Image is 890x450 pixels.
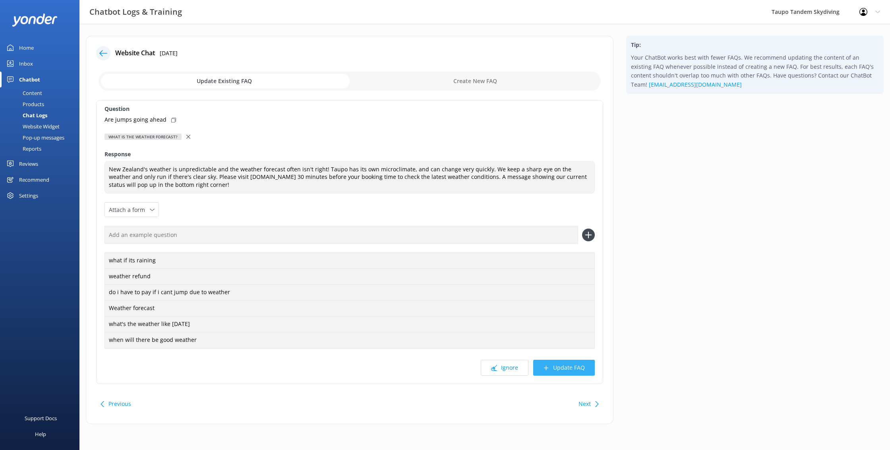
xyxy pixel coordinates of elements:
div: what's the weather like [DATE] [104,316,595,333]
button: Next [578,396,591,412]
div: what if its raining [104,252,595,269]
a: Products [5,99,79,110]
a: Pop-up messages [5,132,79,143]
a: Chat Logs [5,110,79,121]
div: What is the weather forecast? [104,134,182,140]
div: Reports [5,143,41,154]
button: Ignore [481,360,528,376]
a: Website Widget [5,121,79,132]
a: Reports [5,143,79,154]
div: Support Docs [25,410,57,426]
div: Help [35,426,46,442]
div: Reviews [19,156,38,172]
label: Question [104,105,595,113]
a: [EMAIL_ADDRESS][DOMAIN_NAME] [649,81,742,88]
div: Recommend [19,172,49,188]
div: Website Widget [5,121,60,132]
div: Weather forecast [104,300,595,317]
a: Content [5,87,79,99]
div: Settings [19,188,38,204]
p: Your ChatBot works best with fewer FAQs. We recommend updating the content of an existing FAQ whe... [631,53,879,89]
textarea: New Zealand's weather is unpredictable and the weather forecast often isn't right! Taupo has its ... [104,161,595,194]
div: when will there be good weather [104,332,595,349]
div: Home [19,40,34,56]
span: Attach a form [109,206,150,214]
div: Chat Logs [5,110,47,121]
button: Previous [108,396,131,412]
input: Add an example question [104,226,578,244]
div: Products [5,99,44,110]
label: Response [104,150,595,159]
div: Chatbot [19,72,40,87]
p: [DATE] [160,49,178,58]
div: Pop-up messages [5,132,64,143]
h4: Website Chat [115,48,155,58]
div: Content [5,87,42,99]
h4: Tip: [631,41,879,49]
p: Are jumps going ahead [104,115,166,124]
h3: Chatbot Logs & Training [89,6,182,18]
button: Update FAQ [533,360,595,376]
div: weather refund [104,268,595,285]
img: yonder-white-logo.png [12,14,58,27]
div: do i have to pay if i cant jump due to weather [104,284,595,301]
div: Inbox [19,56,33,72]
